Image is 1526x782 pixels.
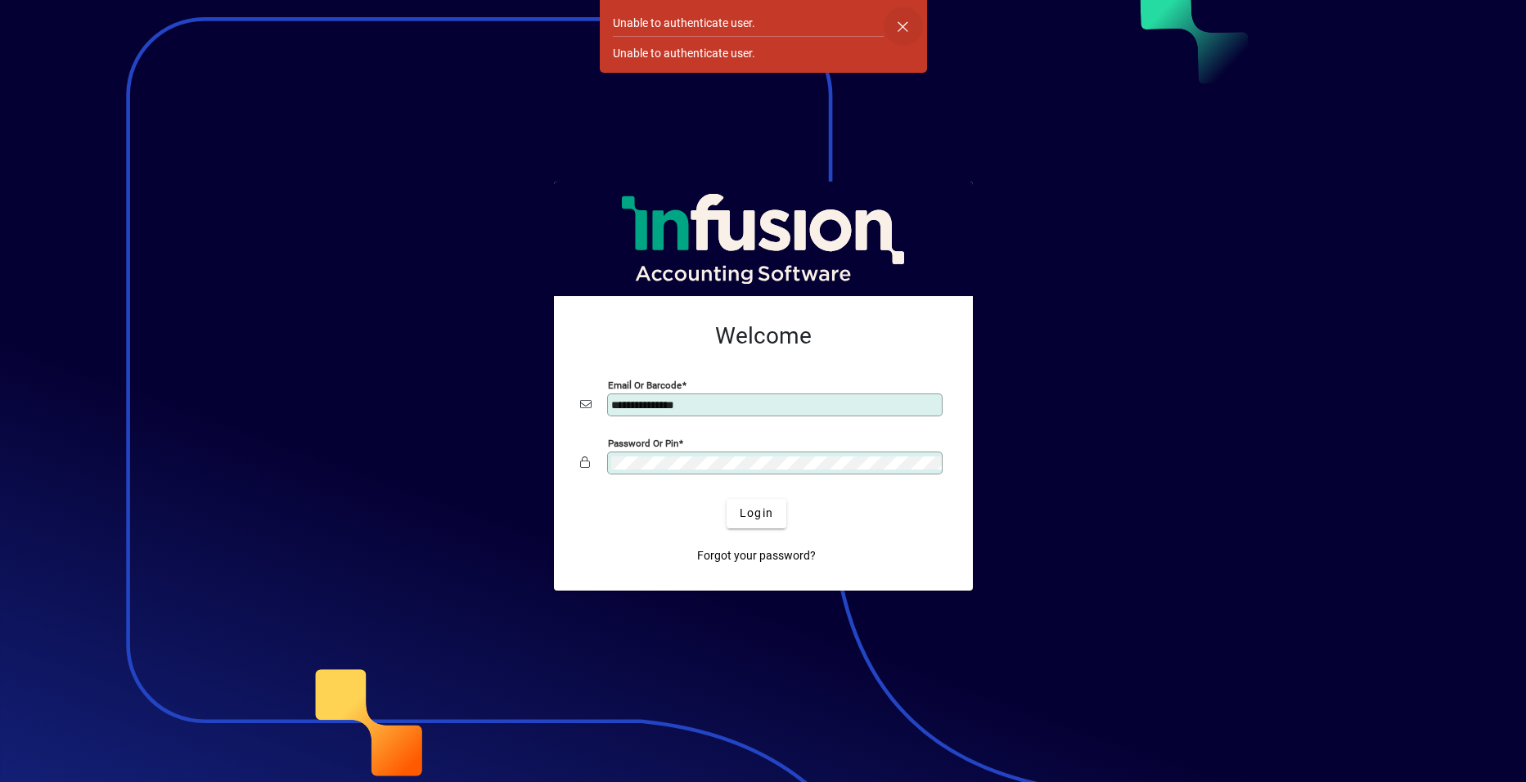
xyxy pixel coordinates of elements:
span: Login [740,505,773,522]
span: Forgot your password? [697,547,816,564]
h2: Welcome [580,322,947,350]
div: Unable to authenticate user. [613,15,755,32]
button: Login [727,499,786,528]
mat-label: Email or Barcode [608,379,682,390]
a: Forgot your password? [691,542,822,571]
button: Dismiss [884,7,923,46]
mat-label: Password or Pin [608,437,678,448]
div: Unable to authenticate user. [613,45,755,62]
